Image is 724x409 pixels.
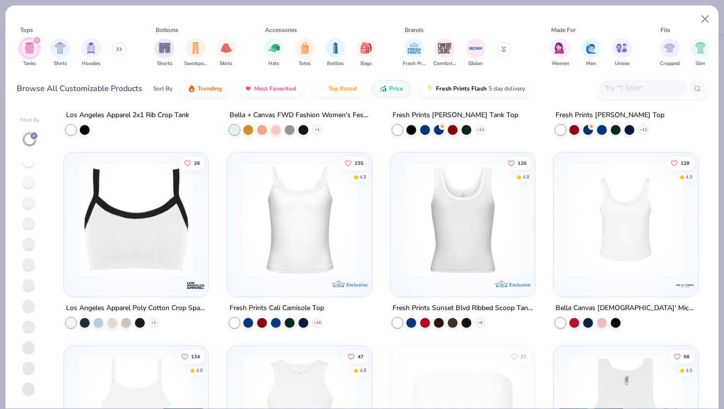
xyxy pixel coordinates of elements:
[54,60,67,67] span: Shirts
[155,38,174,67] div: filter for Shorts
[196,367,203,374] div: 4.8
[230,109,370,122] div: Bella + Canvas FWD Fashion Women's Festival Crop Tank
[691,38,710,67] div: filter for Slim
[159,42,170,54] img: Shorts Image
[313,320,321,326] span: + 16
[660,38,680,67] div: filter for Cropped
[359,367,366,374] div: 4.8
[362,162,487,277] img: 6e549c24-a361-4ba3-9ddb-6e0727abf8f5
[476,127,484,133] span: + 12
[197,85,222,93] span: Trending
[581,38,601,67] div: filter for Men
[220,60,232,67] span: Skirts
[586,60,596,67] span: Men
[372,80,411,97] button: Price
[354,161,363,166] span: 235
[329,85,357,93] span: Top Rated
[660,26,670,34] div: Fits
[230,302,324,315] div: Fresh Prints Cali Camisole Top
[216,38,236,67] div: filter for Skirts
[359,174,366,181] div: 4.8
[426,85,434,93] img: flash.gif
[23,60,36,67] span: Tanks
[254,85,296,93] span: Most Favorited
[74,162,198,277] img: c877d6cb-4457-4189-971f-00a42793391b
[184,38,207,67] button: filter button
[188,85,196,93] img: trending.gif
[604,83,680,94] input: Try "T-Shirt"
[264,38,284,67] div: filter for Hats
[264,38,284,67] button: filter button
[405,26,424,34] div: Brands
[342,349,368,363] button: Like
[299,42,310,54] img: Totes Image
[66,302,206,315] div: Los Angeles Apparel Poly Cotton Crop Spaghetti Tank
[403,60,426,67] span: Fresh Prints
[326,38,345,67] div: filter for Bottles
[66,109,189,122] div: Los Angeles Apparel 2x1 Rib Crop Tank
[155,38,174,67] button: filter button
[468,60,483,67] span: Gildan
[184,60,207,67] span: Sweatpants
[686,367,692,374] div: 4.5
[295,38,315,67] button: filter button
[640,127,647,133] span: + 12
[393,109,518,122] div: Fresh Prints [PERSON_NAME] Tank Top
[81,38,101,67] div: filter for Hoodies
[419,80,532,97] button: Fresh Prints Flash5 day delivery
[407,41,422,56] img: Fresh Prints Image
[194,161,200,166] span: 26
[403,38,426,67] div: filter for Fresh Prints
[295,38,315,67] div: filter for Totes
[660,60,680,67] span: Cropped
[466,38,486,67] div: filter for Gildan
[684,354,690,359] span: 66
[556,302,696,315] div: Bella Canvas [DEMOGRAPHIC_DATA]' Micro Ribbed Scoop Tank
[660,38,680,67] button: filter button
[20,117,40,124] div: Filter By
[509,282,530,288] span: Exclusive
[151,320,156,326] span: + 1
[523,174,529,181] div: 4.8
[184,38,207,67] div: filter for Sweatpants
[357,354,363,359] span: 47
[681,161,690,166] span: 128
[268,60,279,67] span: Hats
[695,42,706,54] img: Slim Image
[315,127,320,133] span: + 1
[50,38,70,67] button: filter button
[695,60,705,67] span: Slim
[268,42,280,54] img: Hats Image
[664,42,675,54] img: Cropped Image
[55,42,66,54] img: Shirts Image
[666,157,694,170] button: Like
[552,60,569,67] span: Women
[466,38,486,67] button: filter button
[153,84,172,93] div: Sort By
[525,162,650,277] img: bea3840f-8e54-4a7c-b852-62bf042608ec
[551,38,570,67] div: filter for Women
[20,38,39,67] button: filter button
[669,349,694,363] button: Like
[393,302,533,315] div: Fresh Prints Sunset Blvd Ribbed Scoop Tank Top
[686,174,692,181] div: 4.9
[518,161,527,166] span: 126
[437,41,452,56] img: Comfort Colors Image
[311,80,364,97] button: Top Rated
[190,42,201,54] img: Sweatpants Image
[616,42,627,54] img: Unisex Image
[691,38,710,67] button: filter button
[506,349,531,363] button: Like
[433,38,456,67] button: filter button
[191,354,200,359] span: 134
[357,38,376,67] button: filter button
[20,38,39,67] div: filter for Tanks
[237,162,362,277] img: 13eafc72-0438-4bb2-8d16-a2ea9bbf136a
[433,60,456,67] span: Comfort Colors
[612,38,632,67] div: filter for Unisex
[82,60,100,67] span: Hoodies
[179,157,205,170] button: Like
[581,38,601,67] button: filter button
[468,41,483,56] img: Gildan Image
[216,38,236,67] button: filter button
